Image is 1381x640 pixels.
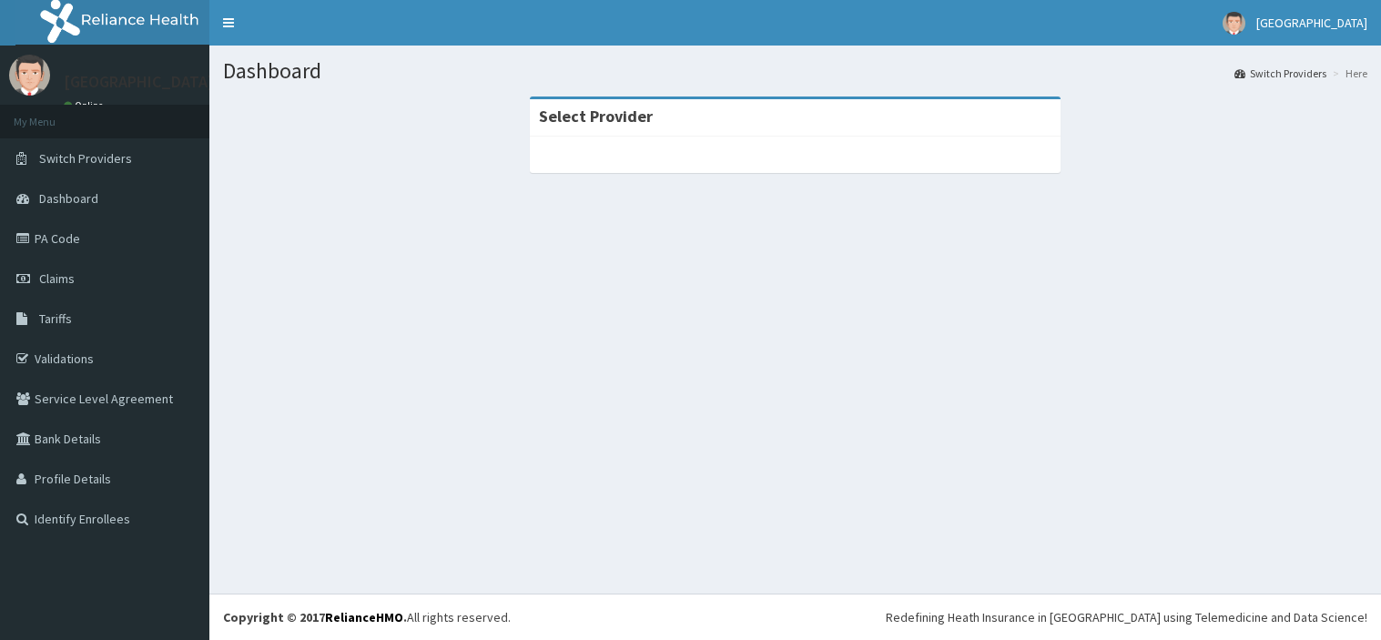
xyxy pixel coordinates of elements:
[886,608,1367,626] div: Redefining Heath Insurance in [GEOGRAPHIC_DATA] using Telemedicine and Data Science!
[223,609,407,625] strong: Copyright © 2017 .
[39,270,75,287] span: Claims
[1234,66,1326,81] a: Switch Providers
[223,59,1367,83] h1: Dashboard
[39,310,72,327] span: Tariffs
[325,609,403,625] a: RelianceHMO
[64,74,214,90] p: [GEOGRAPHIC_DATA]
[1223,12,1245,35] img: User Image
[1256,15,1367,31] span: [GEOGRAPHIC_DATA]
[39,150,132,167] span: Switch Providers
[1328,66,1367,81] li: Here
[64,99,107,112] a: Online
[539,106,653,127] strong: Select Provider
[9,55,50,96] img: User Image
[209,594,1381,640] footer: All rights reserved.
[39,190,98,207] span: Dashboard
